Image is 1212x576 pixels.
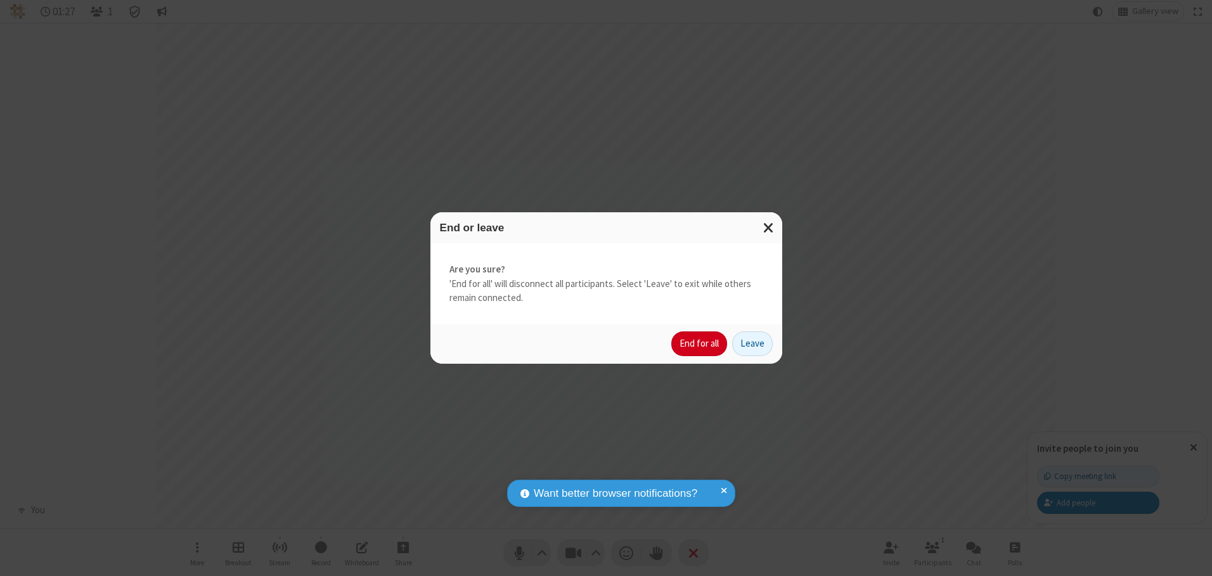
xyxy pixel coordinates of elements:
button: Leave [732,331,773,357]
button: End for all [671,331,727,357]
button: Close modal [756,212,782,243]
strong: Are you sure? [449,262,763,277]
div: 'End for all' will disconnect all participants. Select 'Leave' to exit while others remain connec... [430,243,782,324]
h3: End or leave [440,222,773,234]
span: Want better browser notifications? [534,485,697,502]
